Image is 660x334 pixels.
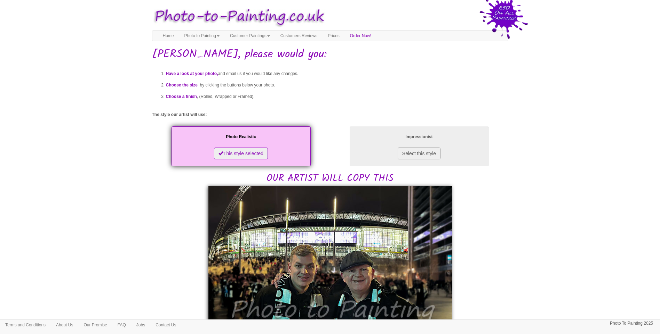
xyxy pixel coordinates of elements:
span: Choose the size [166,83,198,87]
li: , by clicking the buttons below your photo. [166,80,508,91]
span: Choose a finish [166,94,197,99]
a: Customers Reviews [275,31,323,41]
li: and email us if you would like any changes. [166,68,508,80]
label: The style our artist will use: [152,112,207,118]
a: Contact Us [150,320,181,330]
h2: OUR ARTIST WILL COPY THIS [152,125,508,184]
button: Select this style [398,148,440,159]
a: Prices [323,31,344,41]
h1: [PERSON_NAME], please would you: [152,48,508,60]
p: Photo To Painting 2025 [610,320,653,327]
a: Customer Paintings [225,31,275,41]
a: Jobs [131,320,150,330]
li: , (Rolled, Wrapped or Framed). [166,91,508,102]
img: Photo to Painting [149,3,327,30]
a: Order Now! [345,31,376,41]
button: This style selected [214,148,268,159]
a: About Us [51,320,78,330]
a: Our Promise [78,320,112,330]
p: Photo Realistic [178,133,304,141]
a: Home [158,31,179,41]
p: Impressionist [357,133,482,141]
a: Photo to Painting [179,31,225,41]
span: Have a look at your photo, [166,71,218,76]
a: FAQ [112,320,131,330]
